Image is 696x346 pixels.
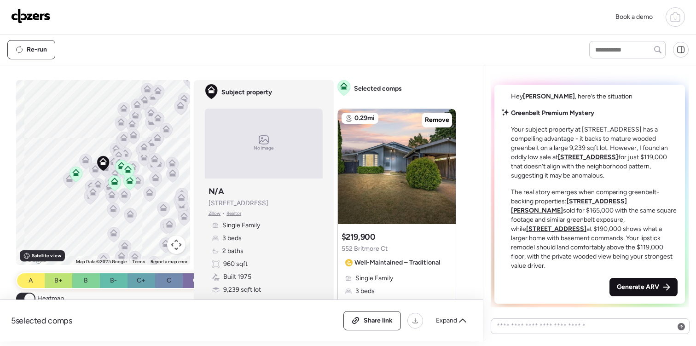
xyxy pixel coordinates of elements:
[511,197,627,214] a: [STREET_ADDRESS][PERSON_NAME]
[354,258,440,267] span: Well-Maintained – Traditional
[193,276,200,285] span: C-
[11,315,72,326] span: 5 selected comps
[511,92,632,100] span: Hey , here’s the situation
[222,210,225,217] span: •
[27,45,47,54] span: Re-run
[511,109,594,117] strong: Greenbelt Premium Mystery
[32,252,61,259] span: Satellite view
[342,244,388,254] span: 552 Britmore Ct
[222,221,260,230] span: Single Family
[11,9,51,23] img: Logo
[37,294,64,303] span: Heatmap
[209,210,221,217] span: Zillow
[355,287,375,296] span: 3 beds
[18,253,49,265] img: Google
[223,272,251,282] span: Built 1975
[511,188,678,271] p: The real story emerges when comparing greenbelt-backing properties: sold for $165,000 with the sa...
[222,234,242,243] span: 3 beds
[354,114,375,123] span: 0.29mi
[167,236,186,254] button: Map camera controls
[223,285,261,294] span: 9,239 sqft lot
[18,253,49,265] a: Open this area in Google Maps (opens a new window)
[523,92,575,100] span: [PERSON_NAME]
[221,88,272,97] span: Subject property
[355,274,393,283] span: Single Family
[151,259,187,264] a: Report a map error
[617,283,659,292] span: Generate ARV
[167,276,171,285] span: C
[254,144,274,152] span: No image
[342,231,376,242] h3: $219,900
[526,225,586,233] a: [STREET_ADDRESS]
[137,276,145,285] span: C+
[558,153,618,161] a: [STREET_ADDRESS]
[54,276,63,285] span: B+
[223,259,248,269] span: 960 sqft
[222,247,244,256] span: 2 baths
[511,125,678,180] p: Your subject property at [STREET_ADDRESS] has a compelling advantage - it backs to mature wooded ...
[84,276,88,285] span: B
[29,276,33,285] span: A
[209,199,268,208] span: [STREET_ADDRESS]
[110,276,117,285] span: B-
[209,186,224,197] h3: N/A
[354,84,402,93] span: Selected comps
[132,259,145,264] a: Terms (opens in new tab)
[615,13,653,21] span: Book a demo
[436,316,457,325] span: Expand
[425,115,449,125] span: Remove
[364,316,393,325] span: Share link
[76,259,127,264] span: Map Data ©2025 Google
[226,210,241,217] span: Realtor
